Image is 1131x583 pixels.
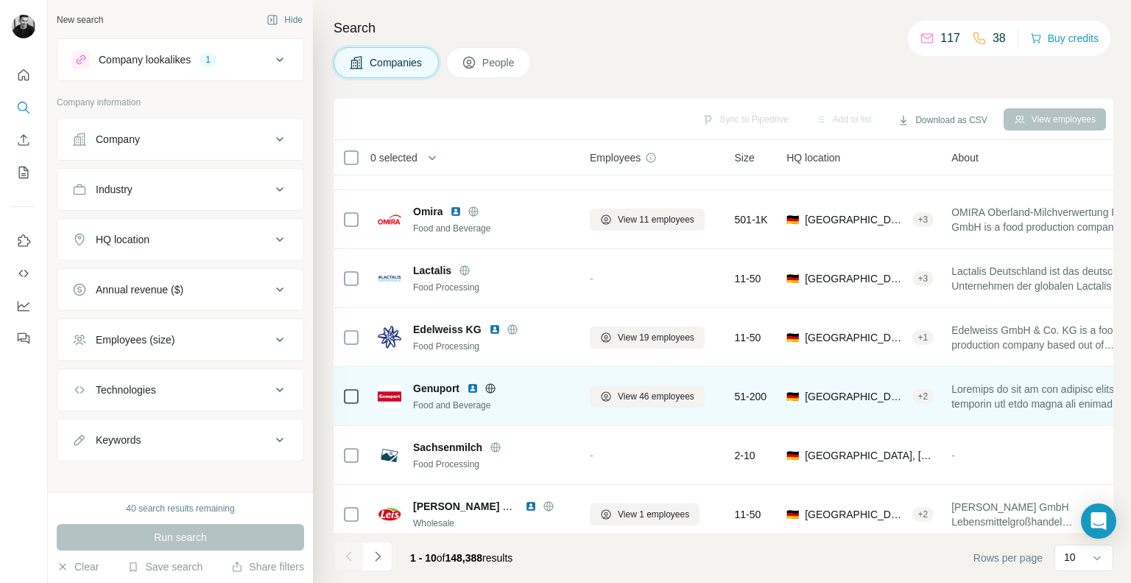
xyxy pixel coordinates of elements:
p: 38 [993,29,1006,47]
button: Enrich CSV [12,127,35,153]
span: View 46 employees [618,390,694,403]
div: New search [57,13,103,27]
div: + 2 [912,508,934,521]
span: [GEOGRAPHIC_DATA], [GEOGRAPHIC_DATA]|[GEOGRAPHIC_DATA]|[GEOGRAPHIC_DATA] [805,271,906,286]
img: Logo of Genuport [378,385,401,408]
span: [PERSON_NAME] Lebensmittelgroßhandel Lebensmittelgroßhandel [413,500,744,512]
span: Edelweiss KG [413,322,482,337]
span: 148,388 [445,552,483,564]
div: 1 [200,53,216,66]
div: Food and Beverage [413,222,572,235]
span: results [410,552,512,564]
div: Wholesale [413,517,572,530]
div: Food Processing [413,340,572,353]
button: Use Surfe API [12,260,35,287]
div: HQ location [96,232,149,247]
div: Food Processing [413,281,572,294]
span: - [590,450,593,461]
img: Logo of Sachsenmilch [378,444,401,467]
button: Dashboard [12,293,35,319]
span: 11-50 [735,507,761,522]
button: Industry [57,172,303,207]
span: Size [735,150,755,165]
div: + 3 [912,272,934,285]
span: 🇩🇪 [786,448,799,463]
button: Use Surfe on LinkedIn [12,228,35,254]
div: Company lookalikes [99,52,191,67]
span: 🇩🇪 [786,389,799,404]
button: Technologies [57,372,303,408]
div: Technologies [96,383,156,397]
span: View 1 employees [618,508,689,521]
span: Omira [413,204,443,219]
img: LinkedIn logo [467,383,479,394]
span: Companies [370,55,423,70]
span: 🇩🇪 [786,212,799,227]
img: Logo of Edelweiss KG [378,326,401,349]
span: Employees [590,150,641,165]
button: View 19 employees [590,327,705,349]
button: Feedback [12,325,35,352]
button: Company [57,122,303,157]
div: + 2 [912,390,934,403]
span: About [951,150,979,165]
button: Employees (size) [57,322,303,357]
div: Annual revenue ($) [96,282,183,297]
button: Search [12,94,35,121]
button: Share filters [231,559,304,574]
button: Navigate to next page [363,542,392,571]
span: [GEOGRAPHIC_DATA], [GEOGRAPHIC_DATA]|[GEOGRAPHIC_DATA] [805,507,906,522]
button: Company lookalikes1 [57,42,303,77]
button: Quick start [12,62,35,88]
span: View 19 employees [618,331,694,344]
span: - [590,273,593,284]
div: + 1 [912,331,934,344]
div: Industry [96,182,133,197]
span: 🇩🇪 [786,507,799,522]
span: Genuport [413,381,459,396]
span: [GEOGRAPHIC_DATA], [GEOGRAPHIC_DATA] [805,212,906,227]
span: 🇩🇪 [786,271,799,286]
span: HQ location [786,150,840,165]
div: + 3 [912,213,934,226]
h4: Search [334,18,1113,38]
span: Sachsenmilch [413,440,482,455]
div: Food and Beverage [413,399,572,412]
div: 40 search results remaining [126,502,234,515]
button: Keywords [57,422,303,458]
div: Employees (size) [96,332,175,347]
img: Logo of Omira [378,208,401,231]
button: Download as CSV [887,109,997,131]
span: View 11 employees [618,213,694,226]
div: Company [96,132,140,147]
span: 501-1K [735,212,768,227]
img: LinkedIn logo [450,206,462,217]
button: View 11 employees [590,209,705,231]
div: Keywords [96,433,141,447]
span: 51-200 [735,389,767,404]
button: HQ location [57,222,303,257]
span: 🇩🇪 [786,330,799,345]
span: 11-50 [735,330,761,345]
img: LinkedIn logo [489,324,501,335]
button: View 46 employees [590,385,705,408]
button: Hide [256,9,313,31]
span: - [951,450,955,461]
p: Company information [57,96,304,109]
button: Buy credits [1030,28,1099,49]
div: Open Intercom Messenger [1081,503,1116,539]
div: Food Processing [413,458,572,471]
span: 2-10 [735,448,755,463]
span: 0 selected [370,150,417,165]
img: LinkedIn logo [525,500,537,512]
button: Annual revenue ($) [57,272,303,307]
p: 117 [940,29,960,47]
span: 11-50 [735,271,761,286]
span: 1 - 10 [410,552,437,564]
span: People [482,55,516,70]
span: of [437,552,445,564]
span: Rows per page [973,551,1043,565]
span: [GEOGRAPHIC_DATA], [GEOGRAPHIC_DATA]|Segeberg [805,389,906,404]
img: Logo of Leis Lebensmittelgroßhandel Lebensmittelgroßhandel [378,503,401,526]
span: [GEOGRAPHIC_DATA], [GEOGRAPHIC_DATA] [805,448,934,463]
